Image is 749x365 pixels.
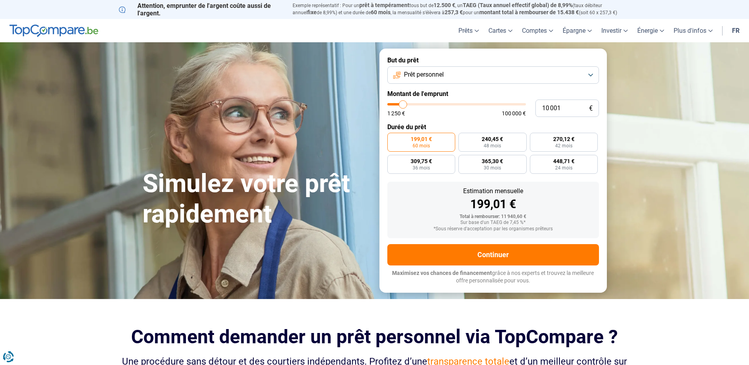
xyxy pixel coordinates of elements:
[553,136,574,142] span: 270,12 €
[434,2,455,8] span: 12.500 €
[413,166,430,170] span: 36 mois
[553,158,574,164] span: 448,71 €
[9,24,98,37] img: TopCompare
[119,2,283,17] p: Attention, emprunter de l'argent coûte aussi de l'argent.
[387,244,599,265] button: Continuer
[589,105,593,112] span: €
[413,143,430,148] span: 60 mois
[597,19,633,42] a: Investir
[479,9,579,15] span: montant total à rembourser de 15.438 €
[404,70,444,79] span: Prêt personnel
[387,56,599,64] label: But du prêt
[387,111,405,116] span: 1 250 €
[394,188,593,194] div: Estimation mensuelle
[293,2,631,16] p: Exemple représentatif : Pour un tous but de , un (taux débiteur annuel de 8,99%) et une durée de ...
[482,136,503,142] span: 240,45 €
[394,214,593,220] div: Total à rembourser: 11 940,60 €
[484,19,517,42] a: Cartes
[387,123,599,131] label: Durée du prêt
[484,166,501,170] span: 30 mois
[445,9,463,15] span: 257,3 €
[669,19,717,42] a: Plus d'infos
[454,19,484,42] a: Prêts
[387,90,599,98] label: Montant de l'emprunt
[394,226,593,232] div: *Sous réserve d'acceptation par les organismes prêteurs
[394,198,593,210] div: 199,01 €
[359,2,409,8] span: prêt à tempérament
[482,158,503,164] span: 365,30 €
[411,136,432,142] span: 199,01 €
[394,220,593,226] div: Sur base d'un TAEG de 7,45 %*
[392,270,492,276] span: Maximisez vos chances de financement
[558,19,597,42] a: Épargne
[411,158,432,164] span: 309,75 €
[387,269,599,285] p: grâce à nos experts et trouvez la meilleure offre personnalisée pour vous.
[307,9,317,15] span: fixe
[463,2,573,8] span: TAEG (Taux annuel effectif global) de 8,99%
[502,111,526,116] span: 100 000 €
[517,19,558,42] a: Comptes
[555,143,573,148] span: 42 mois
[387,66,599,84] button: Prêt personnel
[371,9,390,15] span: 60 mois
[119,326,631,348] h2: Comment demander un prêt personnel via TopCompare ?
[555,166,573,170] span: 24 mois
[727,19,744,42] a: fr
[484,143,501,148] span: 48 mois
[633,19,669,42] a: Énergie
[143,169,370,230] h1: Simulez votre prêt rapidement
